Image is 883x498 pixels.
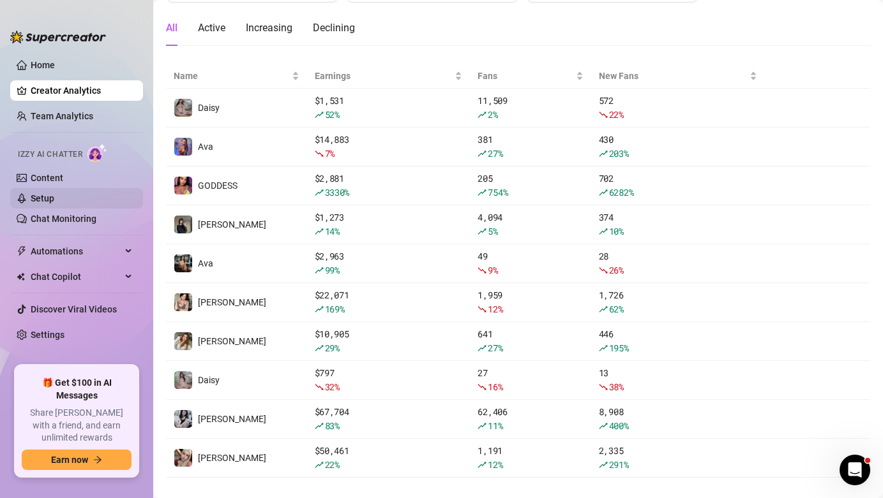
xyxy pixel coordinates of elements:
span: 12 % [488,303,502,315]
div: Active [198,20,225,36]
span: Earnings [315,69,453,83]
span: [PERSON_NAME] [198,414,266,424]
div: 27 [478,366,583,394]
span: 291 % [609,458,629,471]
div: 702 [599,172,757,200]
span: fall [478,266,487,275]
span: rise [599,421,608,430]
span: fall [599,110,608,119]
span: [PERSON_NAME] [198,219,266,230]
iframe: Intercom live chat [840,455,870,485]
div: 62,406 [478,405,583,433]
a: Home [31,60,55,70]
span: 169 % [325,303,345,315]
span: [PERSON_NAME] [198,297,266,307]
img: Sadie [174,410,192,428]
div: 49 [478,249,583,277]
span: 195 % [609,342,629,354]
div: $ 2,963 [315,249,463,277]
img: Jenna [174,293,192,311]
span: 9 % [488,264,497,276]
div: 2,335 [599,444,757,472]
span: rise [478,227,487,236]
span: rise [478,110,487,119]
span: 26 % [609,264,624,276]
span: 83 % [325,420,340,432]
div: 28 [599,249,757,277]
span: 16 % [488,381,502,393]
span: fall [478,383,487,392]
img: Ava [174,254,192,272]
span: rise [315,344,324,353]
img: Anna [174,449,192,467]
span: 99 % [325,264,340,276]
div: 446 [599,327,757,355]
a: Settings [31,330,64,340]
span: 2 % [488,108,497,121]
span: GODDESS [198,180,238,191]
span: rise [599,344,608,353]
div: All [166,20,177,36]
th: Name [166,64,307,89]
span: Ava [198,258,213,268]
div: 11,509 [478,94,583,122]
span: 400 % [609,420,629,432]
span: fall [315,383,324,392]
img: logo-BBDzfeDw.svg [10,31,106,43]
img: Anna [174,216,192,233]
div: $ 10,905 [315,327,463,355]
a: Discover Viral Videos [31,304,117,314]
div: $ 67,704 [315,405,463,433]
div: $ 14,883 [315,133,463,161]
span: Name [174,69,289,83]
span: Chat Copilot [31,267,121,287]
span: rise [315,421,324,430]
span: rise [478,460,487,469]
th: New Fans [591,64,765,89]
span: Fans [478,69,573,83]
span: Earn now [51,455,88,465]
span: 62 % [609,303,624,315]
span: thunderbolt [17,246,27,256]
span: fall [599,383,608,392]
span: Automations [31,241,121,261]
span: [PERSON_NAME] [198,336,266,346]
span: rise [315,305,324,314]
span: arrow-right [93,455,102,464]
span: fall [315,149,324,158]
div: Declining [313,20,355,36]
img: Daisy [174,371,192,389]
div: $ 797 [315,366,463,394]
img: GODDESS [174,177,192,194]
img: AI Chatter [87,143,107,162]
img: Daisy [174,99,192,117]
img: Chat Copilot [17,272,25,281]
div: 374 [599,210,757,238]
span: 27 % [488,147,502,159]
div: 8,908 [599,405,757,433]
div: 1,726 [599,288,757,316]
span: Daisy [198,375,220,385]
span: 6282 % [609,186,634,198]
a: Chat Monitoring [31,214,96,224]
span: rise [599,149,608,158]
span: 32 % [325,381,340,393]
span: 754 % [488,186,508,198]
span: 🎁 Get $100 in AI Messages [22,377,132,402]
div: 1,191 [478,444,583,472]
span: 52 % [325,108,340,121]
div: 4,094 [478,210,583,238]
div: $ 1,531 [315,94,463,122]
span: 5 % [488,225,497,237]
span: 7 % [325,147,335,159]
span: rise [599,305,608,314]
span: rise [315,188,324,197]
span: 11 % [488,420,502,432]
th: Earnings [307,64,471,89]
span: rise [599,188,608,197]
span: New Fans [599,69,747,83]
span: rise [478,149,487,158]
span: fall [599,266,608,275]
a: Creator Analytics [31,80,133,101]
span: 22 % [325,458,340,471]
